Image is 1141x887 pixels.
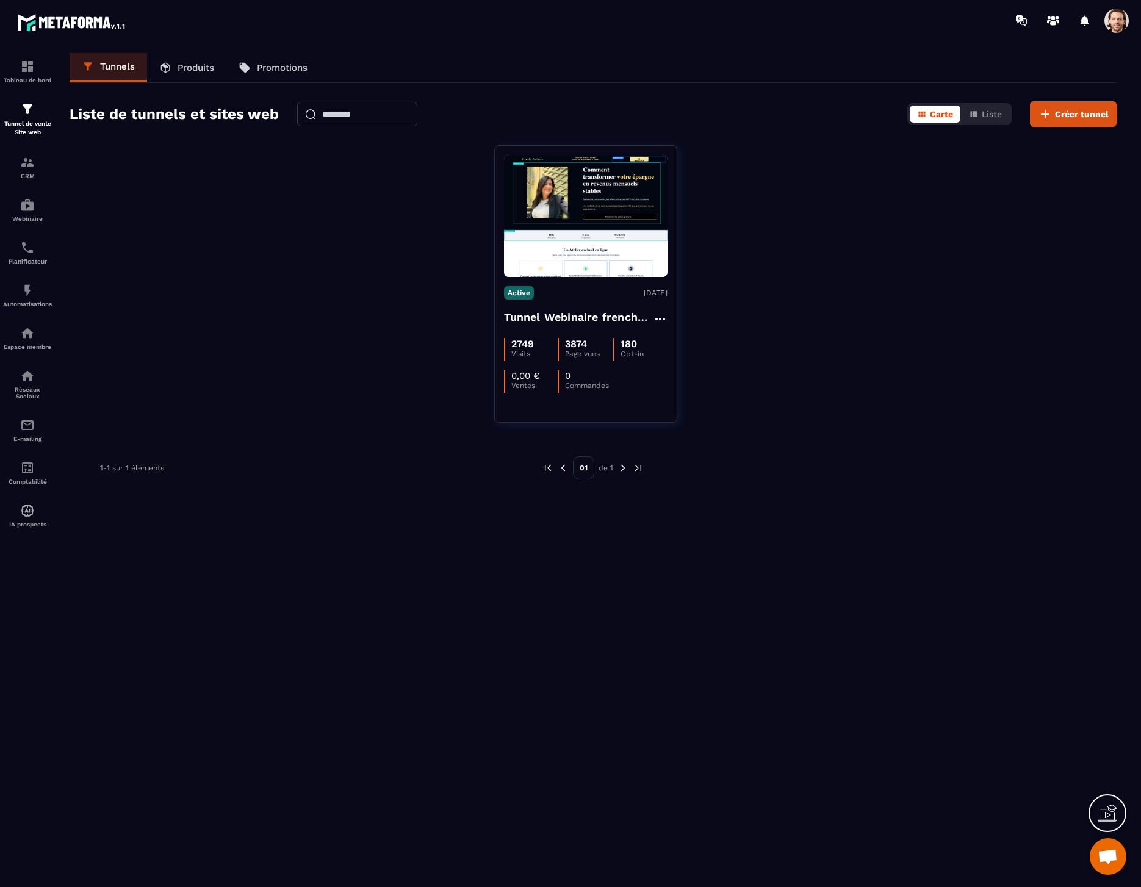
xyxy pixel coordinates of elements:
[644,289,668,297] p: [DATE]
[20,240,35,255] img: scheduler
[3,173,52,179] p: CRM
[226,53,320,82] a: Promotions
[20,102,35,117] img: formation
[3,189,52,231] a: automationsautomationsWebinaire
[3,120,52,137] p: Tunnel de vente Site web
[504,155,668,277] img: image
[3,215,52,222] p: Webinaire
[3,146,52,189] a: formationformationCRM
[3,301,52,307] p: Automatisations
[1090,838,1126,875] div: Open chat
[147,53,226,82] a: Produits
[542,462,553,473] img: prev
[565,370,570,381] p: 0
[504,286,534,300] p: Active
[3,317,52,359] a: automationsautomationsEspace membre
[558,462,569,473] img: prev
[3,386,52,400] p: Réseaux Sociaux
[3,478,52,485] p: Comptabilité
[3,50,52,93] a: formationformationTableau de bord
[3,451,52,494] a: accountantaccountantComptabilité
[511,370,540,381] p: 0,00 €
[178,62,214,73] p: Produits
[100,61,135,72] p: Tunnels
[20,326,35,340] img: automations
[3,93,52,146] a: formationformationTunnel de vente Site web
[982,109,1002,119] span: Liste
[20,198,35,212] img: automations
[511,381,558,390] p: Ventes
[3,231,52,274] a: schedulerschedulerPlanificateur
[621,350,667,358] p: Opt-in
[573,456,594,479] p: 01
[3,359,52,409] a: social-networksocial-networkRéseaux Sociaux
[70,53,147,82] a: Tunnels
[20,155,35,170] img: formation
[20,503,35,518] img: automations
[3,343,52,350] p: Espace membre
[3,258,52,265] p: Planificateur
[20,368,35,383] img: social-network
[511,338,534,350] p: 2749
[100,464,164,472] p: 1-1 sur 1 éléments
[20,461,35,475] img: accountant
[511,350,558,358] p: Visits
[599,463,613,473] p: de 1
[3,274,52,317] a: automationsautomationsAutomatisations
[20,418,35,433] img: email
[20,283,35,298] img: automations
[930,109,953,119] span: Carte
[3,77,52,84] p: Tableau de bord
[617,462,628,473] img: next
[3,436,52,442] p: E-mailing
[257,62,308,73] p: Promotions
[20,59,35,74] img: formation
[3,409,52,451] a: emailemailE-mailing
[633,462,644,473] img: next
[17,11,127,33] img: logo
[504,309,653,326] h4: Tunnel Webinaire frenchy partners
[910,106,960,123] button: Carte
[565,350,613,358] p: Page vues
[565,338,587,350] p: 3874
[3,521,52,528] p: IA prospects
[565,381,611,390] p: Commandes
[621,338,637,350] p: 180
[1030,101,1117,127] button: Créer tunnel
[962,106,1009,123] button: Liste
[70,102,279,126] h2: Liste de tunnels et sites web
[1055,108,1109,120] span: Créer tunnel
